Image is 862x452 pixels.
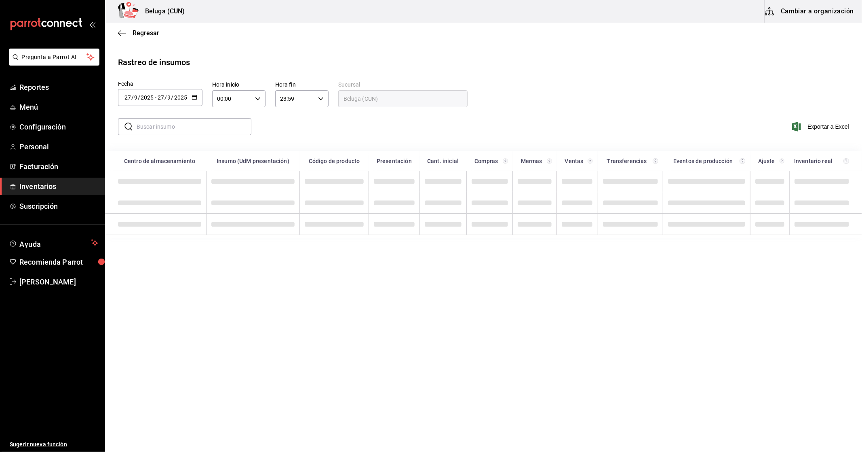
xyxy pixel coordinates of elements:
button: open_drawer_menu [89,21,95,28]
button: Pregunta a Parrot AI [9,49,99,66]
button: Regresar [118,29,159,37]
div: Eventos de producción [668,158,738,164]
span: Pregunta a Parrot AI [22,53,87,62]
input: Month [134,94,138,101]
span: Facturación [19,161,98,172]
svg: Cantidad registrada mediante Ajuste manual y conteos en el rango de fechas seleccionado. [780,158,785,164]
input: Day [157,94,164,101]
button: Exportar a Excel [794,122,849,132]
div: Ventas [562,158,586,164]
div: Ajuste [755,158,778,164]
input: Year [140,94,154,101]
div: Centro de almacenamiento [118,158,201,164]
svg: Total de presentación del insumo utilizado en eventos de producción en el rango de fechas selecci... [740,158,746,164]
label: Sucursal [338,82,468,88]
div: Mermas [518,158,546,164]
span: Suscripción [19,201,98,212]
svg: Total de presentación del insumo vendido en el rango de fechas seleccionado. [588,158,593,164]
input: Year [174,94,188,101]
span: Sugerir nueva función [10,440,98,449]
h3: Beluga (CUN) [139,6,185,16]
span: Recomienda Parrot [19,257,98,267]
div: Presentación [374,158,415,164]
span: Menú [19,102,98,112]
span: Regresar [133,29,159,37]
div: Cant. inicial [424,158,462,164]
span: Reportes [19,82,98,93]
label: Hora inicio [212,82,266,88]
span: Fecha [118,81,134,87]
label: Hora fin [275,82,329,88]
span: - [155,94,156,101]
input: Month [167,94,171,101]
div: Insumo (UdM presentación) [211,158,295,164]
span: Ayuda [19,238,88,248]
span: / [171,94,174,101]
div: Inventario real [794,158,842,164]
span: / [164,94,167,101]
a: Pregunta a Parrot AI [6,59,99,67]
svg: Inventario real = + compras - ventas - mermas - eventos de producción +/- transferencias +/- ajus... [843,158,849,164]
input: Buscar insumo [137,119,251,135]
span: / [138,94,140,101]
svg: Total de presentación del insumo transferido ya sea fuera o dentro de la sucursal en el rango de ... [653,158,658,164]
span: [PERSON_NAME] [19,276,98,287]
input: Day [124,94,131,101]
svg: Total de presentación del insumo mermado en el rango de fechas seleccionado. [547,158,552,164]
span: Configuración [19,121,98,132]
div: Transferencias [603,158,651,164]
span: Inventarios [19,181,98,192]
span: / [131,94,134,101]
svg: Total de presentación del insumo comprado en el rango de fechas seleccionado. [503,158,508,164]
div: Rastreo de insumos [118,56,190,68]
div: Compras [471,158,502,164]
div: Código de producto [305,158,364,164]
span: Personal [19,141,98,152]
